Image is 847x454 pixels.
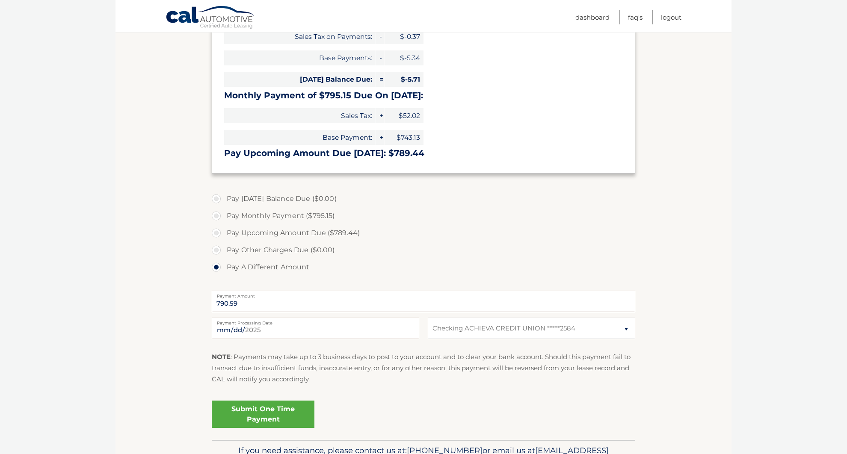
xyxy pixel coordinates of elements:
[385,130,423,145] span: $743.13
[224,29,376,44] span: Sales Tax on Payments:
[376,72,385,87] span: =
[212,291,635,298] label: Payment Amount
[376,130,385,145] span: +
[224,108,376,123] span: Sales Tax:
[166,6,255,30] a: Cal Automotive
[212,351,635,385] p: : Payments may take up to 3 business days to post to your account and to clear your bank account....
[224,50,376,65] span: Base Payments:
[661,10,681,24] a: Logout
[376,108,385,123] span: +
[224,130,376,145] span: Base Payment:
[212,259,635,276] label: Pay A Different Amount
[212,207,635,224] label: Pay Monthly Payment ($795.15)
[212,291,635,312] input: Payment Amount
[385,29,423,44] span: $-0.37
[224,72,376,87] span: [DATE] Balance Due:
[212,224,635,242] label: Pay Upcoming Amount Due ($789.44)
[212,353,231,361] strong: NOTE
[385,72,423,87] span: $-5.71
[212,242,635,259] label: Pay Other Charges Due ($0.00)
[212,401,314,428] a: Submit One Time Payment
[575,10,610,24] a: Dashboard
[385,50,423,65] span: $-5.34
[212,190,635,207] label: Pay [DATE] Balance Due ($0.00)
[224,90,623,101] h3: Monthly Payment of $795.15 Due On [DATE]:
[212,318,419,324] label: Payment Processing Date
[376,50,385,65] span: -
[628,10,643,24] a: FAQ's
[385,108,423,123] span: $52.02
[376,29,385,44] span: -
[224,148,623,159] h3: Pay Upcoming Amount Due [DATE]: $789.44
[212,318,419,339] input: Payment Date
